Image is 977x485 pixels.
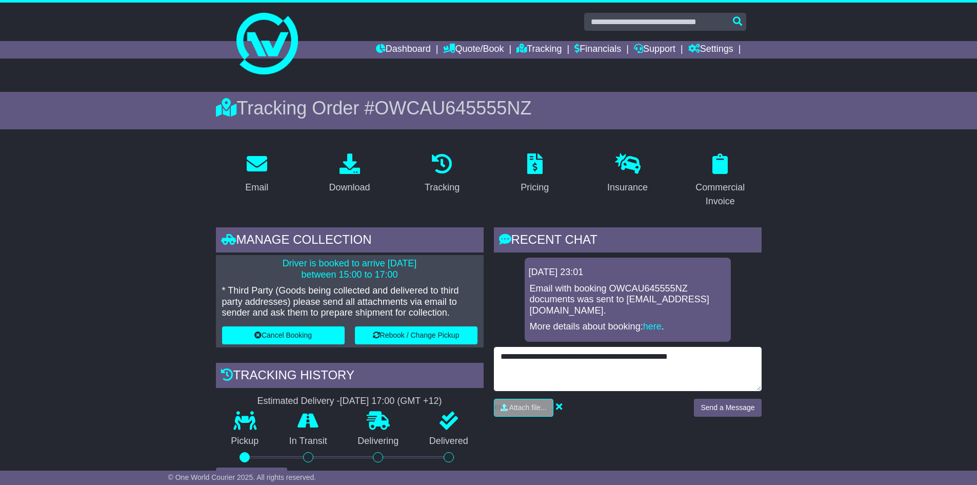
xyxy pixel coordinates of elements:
div: Estimated Delivery - [216,396,484,407]
span: © One World Courier 2025. All rights reserved. [168,473,316,481]
button: Send a Message [694,399,761,417]
a: Quote/Book [443,41,504,59]
p: Pickup [216,436,274,447]
div: Insurance [607,181,648,195]
button: Cancel Booking [222,326,345,344]
p: Delivering [343,436,414,447]
div: [DATE] 17:00 (GMT +12) [340,396,442,407]
a: Support [634,41,675,59]
a: Download [322,150,376,198]
div: Download [329,181,370,195]
a: Email [238,150,275,198]
div: Tracking history [216,363,484,391]
a: Commercial Invoice [679,150,762,212]
a: Dashboard [376,41,431,59]
p: Email with booking OWCAU645555NZ documents was sent to [EMAIL_ADDRESS][DOMAIN_NAME]. [530,283,726,317]
div: [DATE] 23:01 [529,267,727,278]
div: Tracking Order # [216,97,762,119]
div: Pricing [521,181,549,195]
p: More details about booking: . [530,321,726,333]
span: OWCAU645555NZ [374,98,531,119]
a: Tracking [418,150,466,198]
p: * Third Party (Goods being collected and delivered to third party addresses) please send all atta... [222,285,477,319]
div: Tracking [425,181,460,195]
div: RECENT CHAT [494,227,762,255]
div: Email [245,181,268,195]
div: Manage collection [216,227,484,255]
a: here [643,321,662,332]
button: Rebook / Change Pickup [355,326,477,344]
p: Driver is booked to arrive [DATE] between 15:00 to 17:00 [222,258,477,280]
a: Insurance [601,150,654,198]
p: In Transit [274,436,343,447]
a: Financials [574,41,621,59]
p: Delivered [414,436,484,447]
div: Commercial Invoice [686,181,755,208]
a: Pricing [514,150,555,198]
a: Tracking [516,41,562,59]
a: Settings [688,41,733,59]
